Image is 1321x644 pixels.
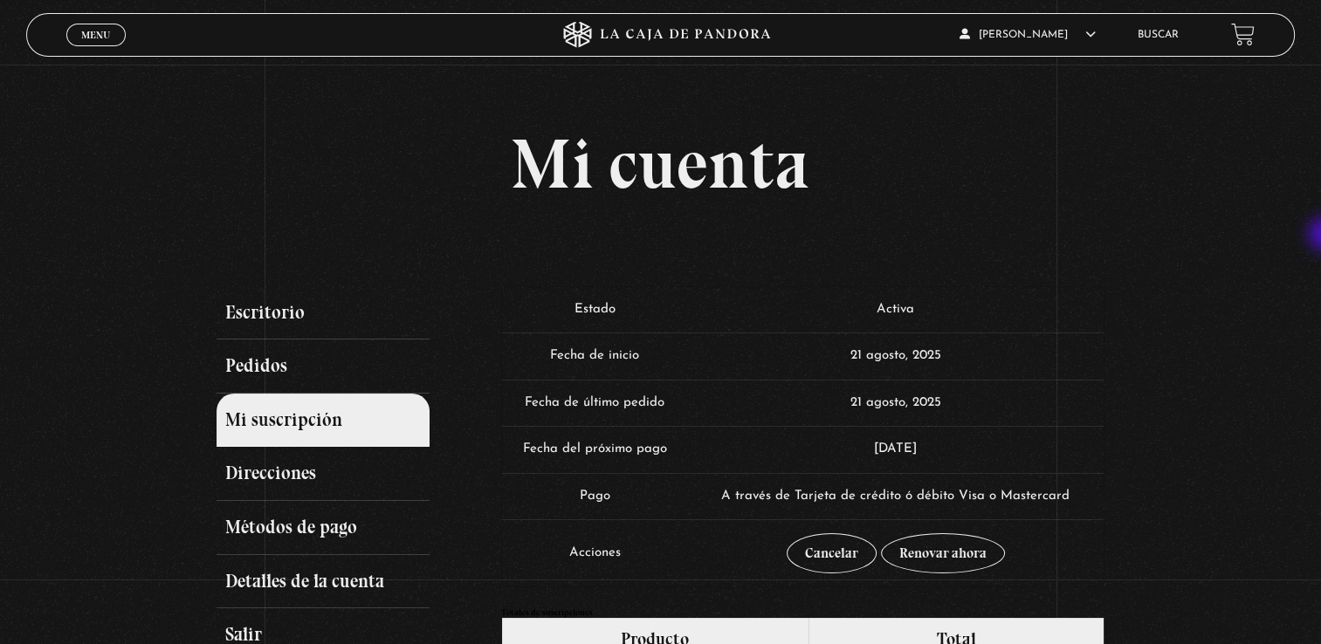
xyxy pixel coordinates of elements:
td: Activa [687,287,1103,333]
a: Buscar [1138,30,1179,40]
a: Renovar ahora [881,533,1005,573]
a: Detalles de la cuenta [217,555,430,609]
a: Escritorio [217,286,430,340]
td: Fecha del próximo pago [502,426,688,473]
td: Fecha de último pedido [502,380,688,427]
a: Mi suscripción [217,394,430,448]
span: Cerrar [75,45,116,57]
td: Pago [502,473,688,520]
td: Estado [502,287,688,333]
span: Menu [81,30,110,40]
a: Direcciones [217,447,430,501]
td: 21 agosto, 2025 [687,380,1103,427]
span: [PERSON_NAME] [960,30,1096,40]
td: Acciones [502,519,688,586]
td: Fecha de inicio [502,332,688,380]
a: Pedidos [217,339,430,394]
span: A través de Tarjeta de crédito ó débito Visa o Mastercard [721,490,1070,503]
h1: Mi cuenta [217,129,1104,199]
a: Métodos de pago [217,501,430,555]
td: [DATE] [687,426,1103,473]
a: Cancelar [787,533,877,573]
td: 21 agosto, 2025 [687,332,1103,380]
a: View your shopping cart [1231,23,1255,46]
h2: Totales de suscripciones [501,608,1104,617]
